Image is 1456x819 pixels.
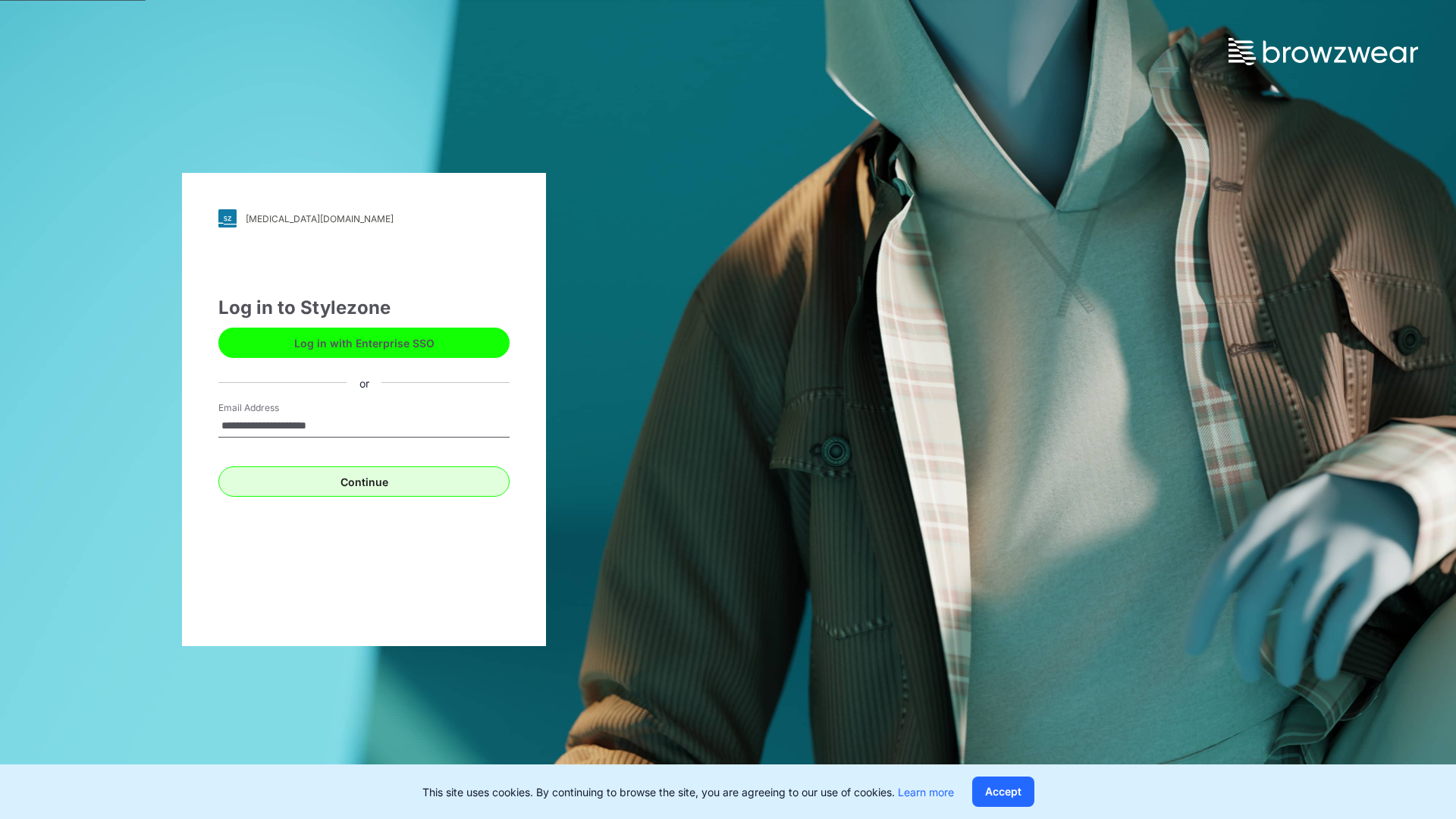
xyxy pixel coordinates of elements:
img: svg+xml;base64,PHN2ZyB3aWR0aD0iMjgiIGhlaWdodD0iMjgiIHZpZXdCb3g9IjAgMCAyOCAyOCIgZmlsbD0ibm9uZSIgeG... [218,209,237,227]
div: [MEDICAL_DATA][DOMAIN_NAME] [246,213,394,224]
div: or [347,375,381,391]
img: browzwear-logo.73288ffb.svg [1228,38,1418,65]
a: Learn more [898,786,954,799]
label: Email Address [218,401,325,415]
p: This site uses cookies. By continuing to browse the site, you are agreeing to our use of cookies. [422,784,954,800]
a: [MEDICAL_DATA][DOMAIN_NAME] [218,209,510,227]
button: Accept [972,777,1034,807]
button: Continue [218,466,510,497]
div: Log in to Stylezone [218,294,510,322]
button: Log in with Enterprise SSO [218,328,510,358]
